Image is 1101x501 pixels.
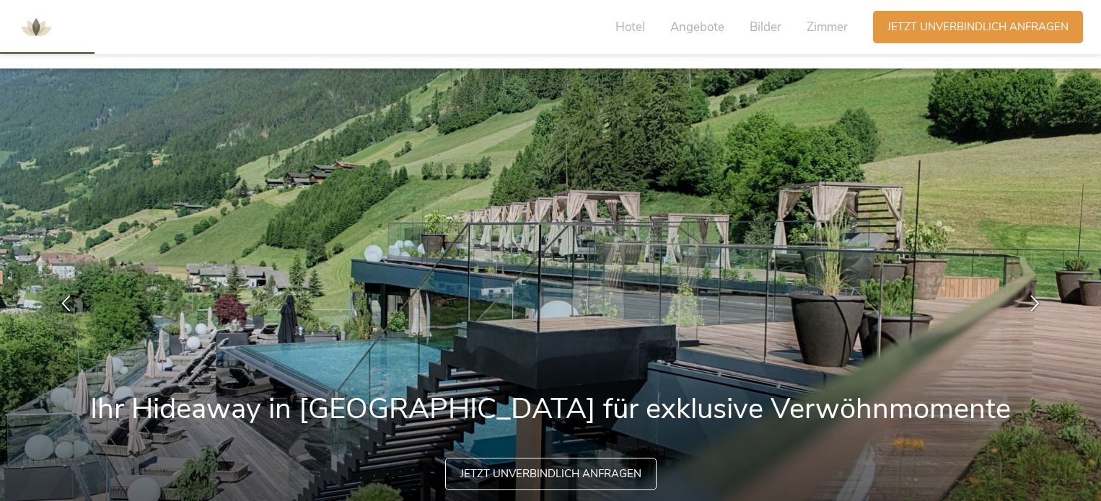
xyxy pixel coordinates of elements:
[14,22,58,32] a: AMONTI & LUNARIS Wellnessresort
[807,19,848,35] span: Zimmer
[750,19,781,35] span: Bilder
[615,19,645,35] span: Hotel
[460,466,641,482] span: Jetzt unverbindlich anfragen
[14,6,58,49] img: AMONTI & LUNARIS Wellnessresort
[670,19,724,35] span: Angebote
[887,19,1069,35] span: Jetzt unverbindlich anfragen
